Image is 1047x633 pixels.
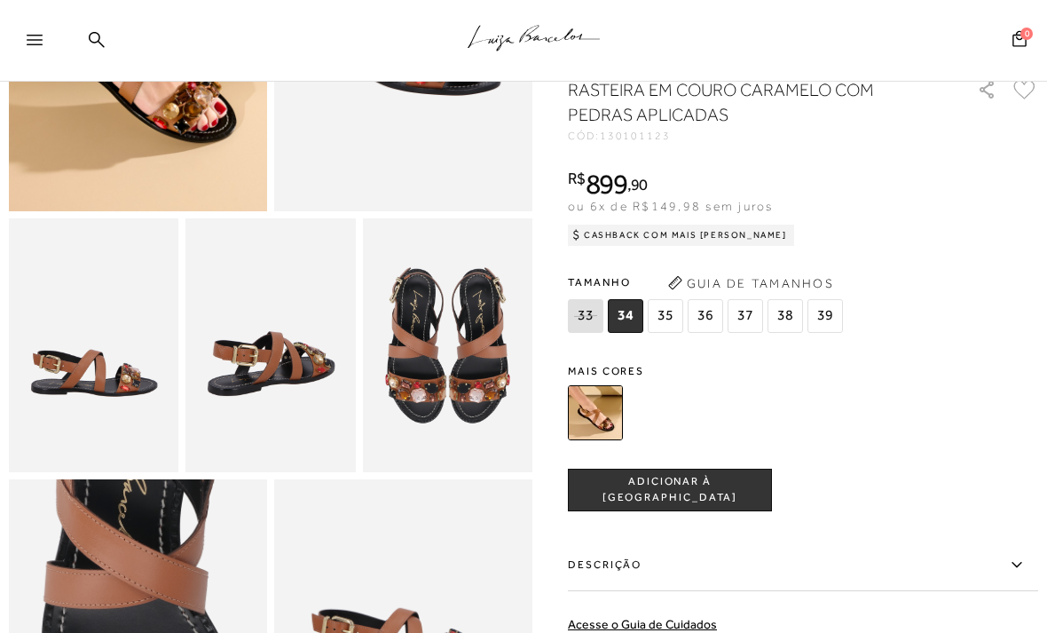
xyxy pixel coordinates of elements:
span: 36 [688,299,723,333]
button: ADICIONAR À [GEOGRAPHIC_DATA] [568,469,772,511]
button: Guia de Tamanhos [662,269,839,297]
span: 130101123 [600,130,671,142]
span: 90 [631,175,648,194]
span: 37 [728,299,763,333]
span: 39 [807,299,843,333]
img: RASTEIRA EM COURO CARAMELO COM PEDRAS APLICADAS [568,385,623,440]
span: 0 [1020,28,1033,40]
span: ou 6x de R$149,98 sem juros [568,199,773,213]
a: Acesse o Guia de Cuidados [568,617,717,631]
span: Mais cores [568,366,1038,376]
img: image [185,218,355,473]
span: 33 [568,299,603,333]
i: R$ [568,170,586,186]
span: ADICIONAR À [GEOGRAPHIC_DATA] [569,475,771,506]
span: 38 [768,299,803,333]
button: 0 [1007,29,1032,53]
span: Tamanho [568,269,847,296]
span: 34 [608,299,643,333]
label: Descrição [568,540,1038,591]
img: image [363,218,532,473]
i: , [627,177,648,193]
span: 899 [586,168,627,200]
span: 35 [648,299,683,333]
img: image [9,218,178,473]
div: CÓD: [568,131,923,141]
h1: RASTEIRA EM COURO CARAMELO COM PEDRAS APLICADAS [568,77,901,127]
div: Cashback com Mais [PERSON_NAME] [568,225,794,246]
